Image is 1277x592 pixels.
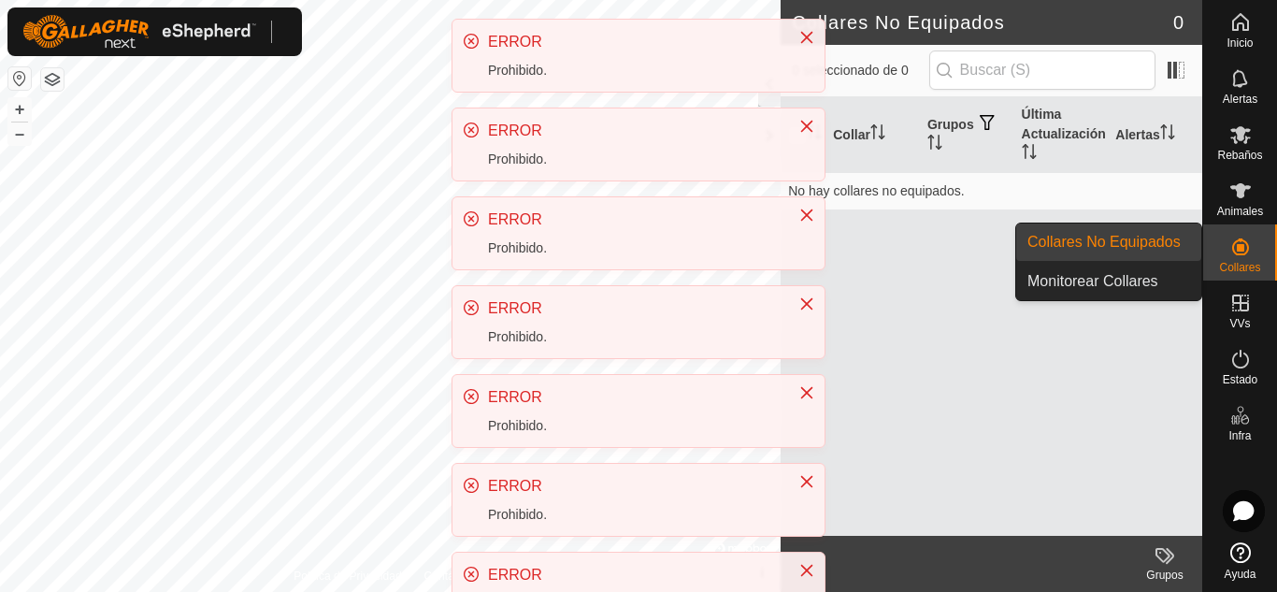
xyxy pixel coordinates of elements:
[792,61,928,80] span: 0 seleccionado de 0
[927,137,942,152] p-sorticon: Activar para ordenar
[488,61,780,80] div: Prohibido.
[1173,8,1184,36] span: 0
[1219,262,1260,273] span: Collares
[794,469,820,495] button: Close
[1160,127,1175,142] p-sorticon: Activar para ordenar
[1223,374,1257,385] span: Estado
[1229,318,1250,329] span: VVs
[424,568,487,585] a: Contáctenos
[1108,97,1202,173] th: Alertas
[488,386,780,409] div: ERROR
[1223,94,1257,105] span: Alertas
[488,120,780,142] div: ERROR
[488,150,780,169] div: Prohibido.
[794,113,820,139] button: Close
[488,238,780,258] div: Prohibido.
[920,97,1014,173] th: Grupos
[794,557,820,584] button: Close
[1027,231,1181,253] span: Collares No Equipados
[794,24,820,51] button: Close
[41,68,64,91] button: Capas del Mapa
[825,97,920,173] th: Collar
[1225,569,1256,580] span: Ayuda
[792,11,1173,34] h2: Collares No Equipados
[22,15,256,49] img: Logo Gallagher
[781,172,1202,209] td: No hay collares no equipados.
[488,209,780,231] div: ERROR
[1217,150,1262,161] span: Rebaños
[1127,567,1202,584] div: Grupos
[488,327,780,347] div: Prohibido.
[870,127,885,142] p-sorticon: Activar para ordenar
[1016,263,1201,300] a: Monitorear Collares
[1217,206,1263,217] span: Animales
[488,564,780,586] div: ERROR
[488,297,780,320] div: ERROR
[488,475,780,498] div: ERROR
[929,51,1155,90] input: Buscar (S)
[1014,97,1109,173] th: Última Actualización
[8,98,31,121] button: +
[1027,270,1158,293] span: Monitorear Collares
[488,505,780,525] div: Prohibido.
[1016,224,1201,261] a: Collares No Equipados
[1203,535,1277,587] a: Ayuda
[1228,430,1251,441] span: Infra
[294,568,401,585] a: Política de Privacidad
[488,31,780,53] div: ERROR
[794,380,820,406] button: Close
[1022,147,1037,162] p-sorticon: Activar para ordenar
[794,291,820,317] button: Close
[8,67,31,90] button: Restablecer Mapa
[8,123,31,145] button: –
[794,202,820,228] button: Close
[1227,37,1253,49] span: Inicio
[488,416,780,436] div: Prohibido.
